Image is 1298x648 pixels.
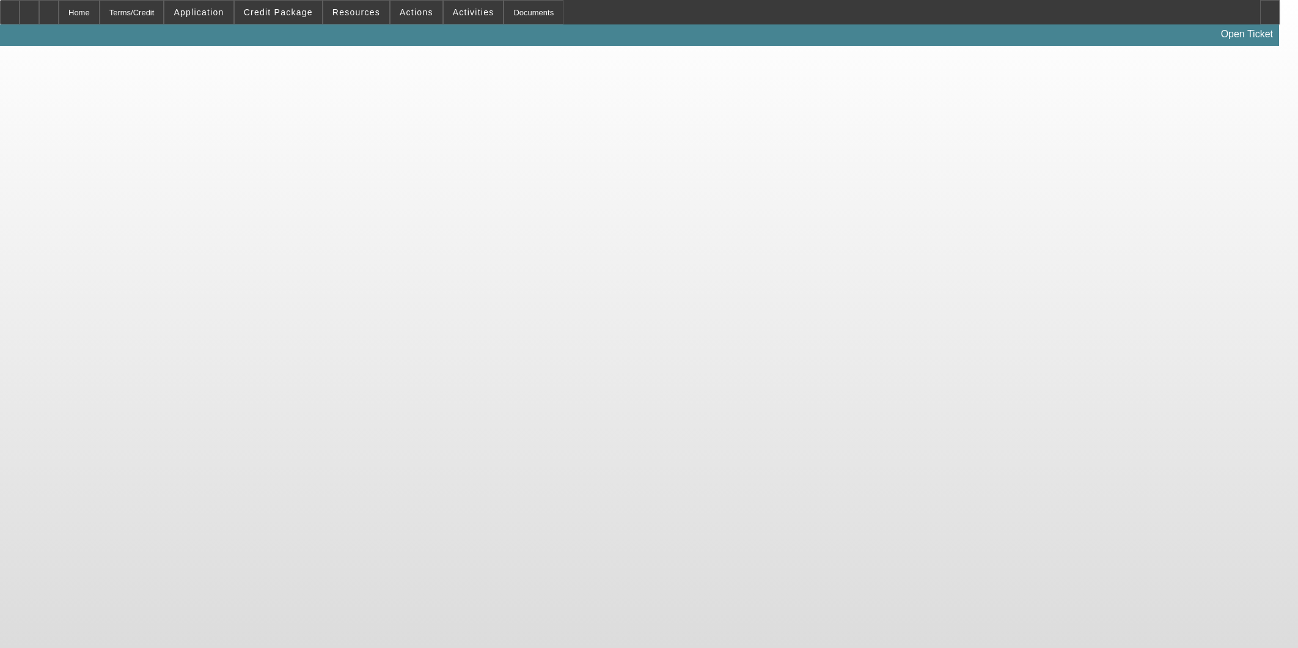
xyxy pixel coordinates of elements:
button: Actions [391,1,442,24]
button: Credit Package [235,1,322,24]
span: Credit Package [244,7,313,17]
button: Application [164,1,233,24]
button: Resources [323,1,389,24]
span: Actions [400,7,433,17]
button: Activities [444,1,504,24]
a: Open Ticket [1216,24,1278,45]
span: Resources [332,7,380,17]
span: Activities [453,7,494,17]
span: Application [174,7,224,17]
